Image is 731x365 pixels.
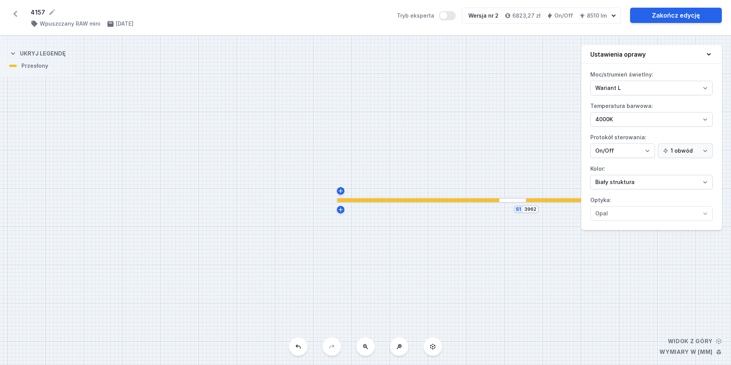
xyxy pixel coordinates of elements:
button: Ukryj legendę [9,44,66,62]
h4: Ustawienia oprawy [590,50,646,59]
h4: On/Off [554,12,573,20]
select: Kolor: [590,175,713,189]
a: Zakończ edycję [630,8,722,23]
h4: [DATE] [116,20,133,28]
select: Protokół sterowania: [590,143,655,158]
label: Protokół sterowania: [590,131,713,158]
select: Moc/strumień świetlny: [590,81,713,95]
div: Wersja nr 2 [468,12,499,20]
button: Ustawienia oprawy [581,45,722,64]
button: Tryb eksperta [439,11,456,20]
select: Optyka: [590,206,713,221]
form: 4157 [31,8,388,17]
input: Wymiar [mm] [524,206,536,212]
h4: Ukryj legendę [20,50,66,57]
label: Temperatura barwowa: [590,100,713,127]
h4: 6823,27 zł [512,12,541,20]
select: Temperatura barwowa: [590,112,713,127]
h4: Wpuszczany RAW mini [40,20,101,28]
select: Protokół sterowania: [658,143,713,158]
label: Kolor: [590,163,713,189]
label: Tryb eksperta [397,11,456,20]
label: Optyka: [590,194,713,221]
label: Moc/strumień świetlny: [590,68,713,95]
h4: 8510 lm [587,12,607,20]
button: Wersja nr 26823,27 złOn/Off8510 lm [462,8,621,24]
button: Edytuj nazwę projektu [48,8,56,16]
